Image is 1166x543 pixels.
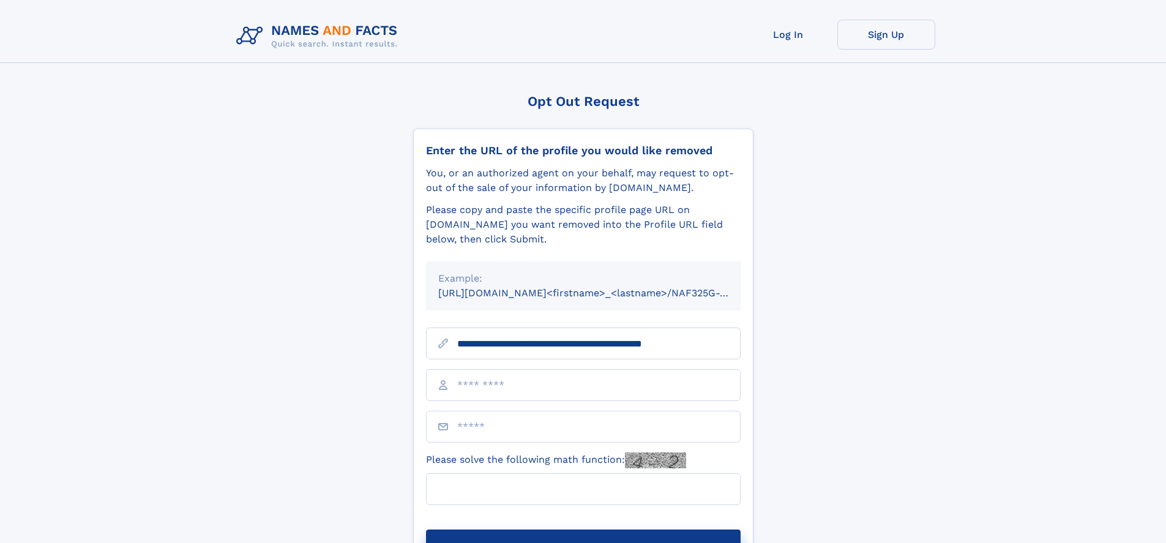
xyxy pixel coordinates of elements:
div: Example: [438,271,728,286]
div: Please copy and paste the specific profile page URL on [DOMAIN_NAME] you want removed into the Pr... [426,203,741,247]
div: Opt Out Request [413,94,753,109]
small: [URL][DOMAIN_NAME]<firstname>_<lastname>/NAF325G-xxxxxxxx [438,287,764,299]
label: Please solve the following math function: [426,452,686,468]
img: Logo Names and Facts [231,20,408,53]
div: You, or an authorized agent on your behalf, may request to opt-out of the sale of your informatio... [426,166,741,195]
a: Sign Up [837,20,935,50]
div: Enter the URL of the profile you would like removed [426,144,741,157]
a: Log In [739,20,837,50]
